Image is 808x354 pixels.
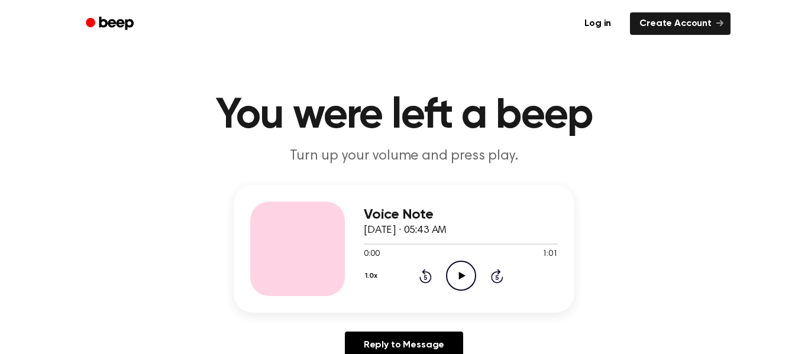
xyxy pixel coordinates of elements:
h3: Voice Note [364,207,558,223]
a: Log in [573,10,623,37]
a: Create Account [630,12,731,35]
a: Beep [77,12,144,35]
button: 1.0x [364,266,382,286]
span: [DATE] · 05:43 AM [364,225,447,236]
p: Turn up your volume and press play. [177,147,631,166]
h1: You were left a beep [101,95,707,137]
span: 0:00 [364,248,379,261]
span: 1:01 [542,248,558,261]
